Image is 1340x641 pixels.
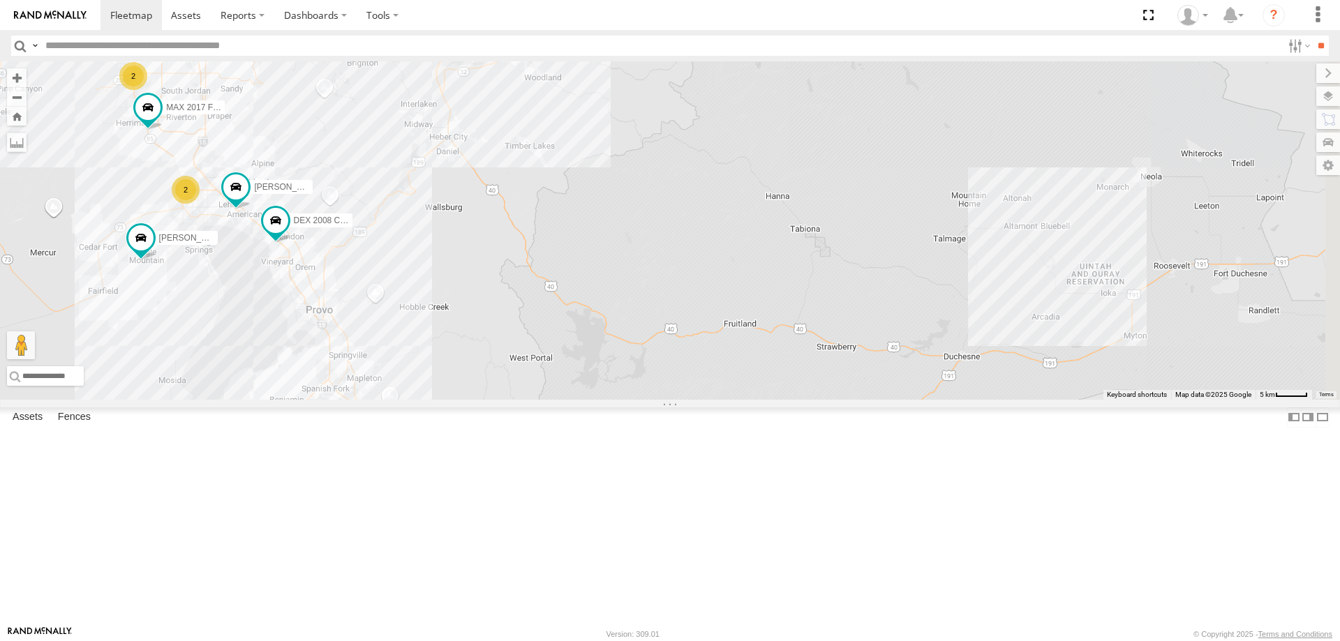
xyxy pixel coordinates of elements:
[159,233,289,243] span: [PERSON_NAME] 2020 F350 GT2
[1175,391,1251,398] span: Map data ©2025 Google
[7,68,27,87] button: Zoom in
[7,107,27,126] button: Zoom Home
[1193,630,1332,638] div: © Copyright 2025 -
[6,407,50,427] label: Assets
[254,182,368,192] span: [PERSON_NAME] -2017 F150
[1287,407,1301,428] label: Dock Summary Table to the Left
[7,133,27,152] label: Measure
[1316,156,1340,175] label: Map Settings
[1172,5,1213,26] div: Allen Bauer
[606,630,660,638] div: Version: 309.01
[166,103,227,112] span: MAX 2017 F150
[1319,392,1334,398] a: Terms (opens in new tab)
[7,87,27,107] button: Zoom out
[119,62,147,90] div: 2
[1283,36,1313,56] label: Search Filter Options
[1258,630,1332,638] a: Terms and Conditions
[172,176,200,204] div: 2
[294,216,358,225] span: DEX 2008 Chevy
[1263,4,1285,27] i: ?
[8,627,72,641] a: Visit our Website
[14,10,87,20] img: rand-logo.svg
[7,331,35,359] button: Drag Pegman onto the map to open Street View
[51,407,98,427] label: Fences
[1316,407,1330,428] label: Hide Summary Table
[29,36,40,56] label: Search Query
[1107,390,1167,400] button: Keyboard shortcuts
[1301,407,1315,428] label: Dock Summary Table to the Right
[1256,390,1312,400] button: Map Scale: 5 km per 43 pixels
[1260,391,1275,398] span: 5 km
